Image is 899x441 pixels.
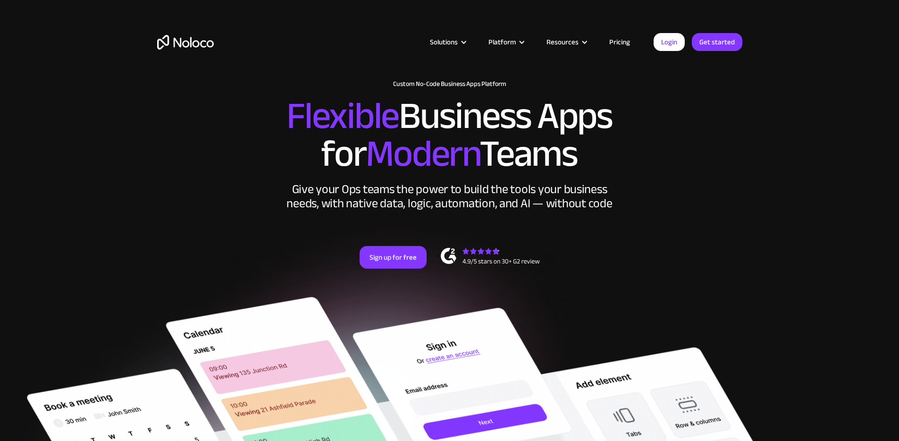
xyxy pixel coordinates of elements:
[286,81,399,151] span: Flexible
[366,119,479,189] span: Modern
[418,36,477,48] div: Solutions
[360,246,427,269] a: Sign up for free
[535,36,597,48] div: Resources
[597,36,642,48] a: Pricing
[157,35,214,50] a: home
[430,36,458,48] div: Solutions
[285,182,615,211] div: Give your Ops teams the power to build the tools your business needs, with native data, logic, au...
[546,36,579,48] div: Resources
[477,36,535,48] div: Platform
[157,97,742,173] h2: Business Apps for Teams
[488,36,516,48] div: Platform
[654,33,685,51] a: Login
[692,33,742,51] a: Get started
